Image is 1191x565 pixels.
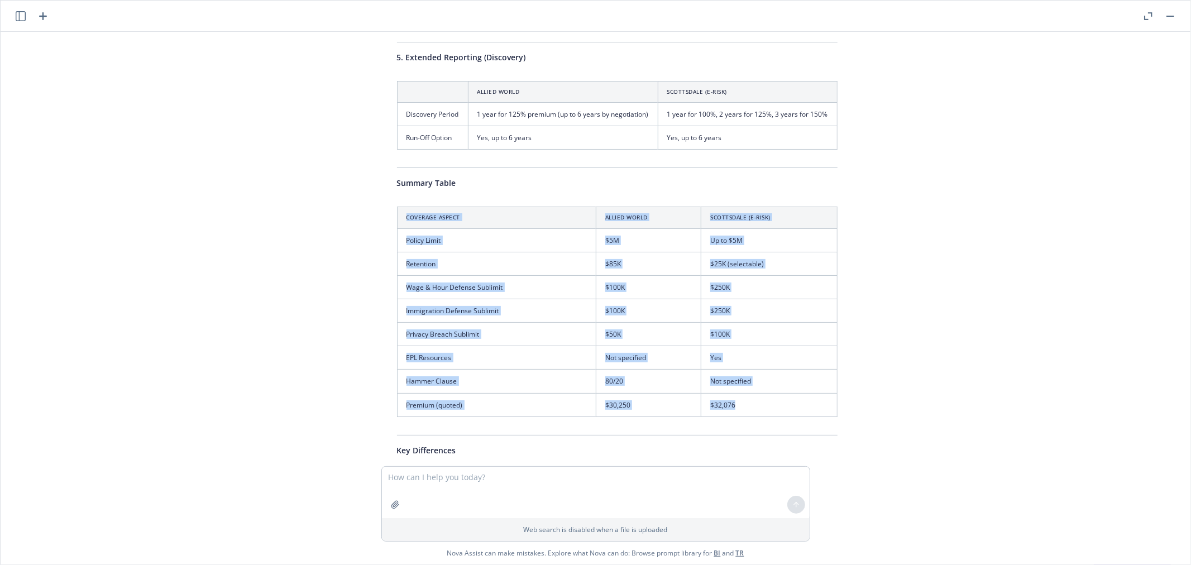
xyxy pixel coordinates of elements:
[397,370,596,393] td: Hammer Clause
[701,275,837,299] td: $250K
[701,393,837,416] td: $32,076
[468,102,658,126] td: 1 year for 125% premium (up to 6 years by negotiation)
[397,207,596,228] th: Coverage Aspect
[397,346,596,370] td: EPL Resources
[701,207,837,228] th: Scottsdale (E-Risk)
[596,275,701,299] td: $100K
[658,81,837,102] th: Scottsdale (E-Risk)
[596,299,701,322] td: $100K
[701,323,837,346] td: $100K
[397,126,468,150] td: Run-Off Option
[701,346,837,370] td: Yes
[397,52,526,63] span: 5. Extended Reporting (Discovery)
[701,252,837,275] td: $25K (selectable)
[397,445,456,456] span: Key Differences
[406,465,838,481] li: : Allied World requires significantly higher out-of-pocket per claim ($85K vs $25K).
[397,228,596,252] td: Policy Limit
[714,548,721,558] a: BI
[596,370,701,393] td: 80/20
[397,178,456,188] span: Summary Table
[658,126,837,150] td: Yes, up to 6 years
[596,252,701,275] td: $85K
[397,252,596,275] td: Retention
[468,81,658,102] th: Allied World
[701,228,837,252] td: Up to $5M
[397,393,596,416] td: Premium (quoted)
[658,102,837,126] td: 1 year for 100%, 2 years for 125%, 3 years for 150%
[397,323,596,346] td: Privacy Breach Sublimit
[701,370,837,393] td: Not specified
[596,393,701,416] td: $30,250
[736,548,744,558] a: TR
[397,299,596,322] td: Immigration Defense Sublimit
[596,323,701,346] td: $50K
[447,542,744,564] span: Nova Assist can make mistakes. Explore what Nova can do: Browse prompt library for and
[596,228,701,252] td: $5M
[389,525,803,534] p: Web search is disabled when a file is uploaded
[468,126,658,150] td: Yes, up to 6 years
[596,207,701,228] th: Allied World
[596,346,701,370] td: Not specified
[397,275,596,299] td: Wage & Hour Defense Sublimit
[701,299,837,322] td: $250K
[397,102,468,126] td: Discovery Period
